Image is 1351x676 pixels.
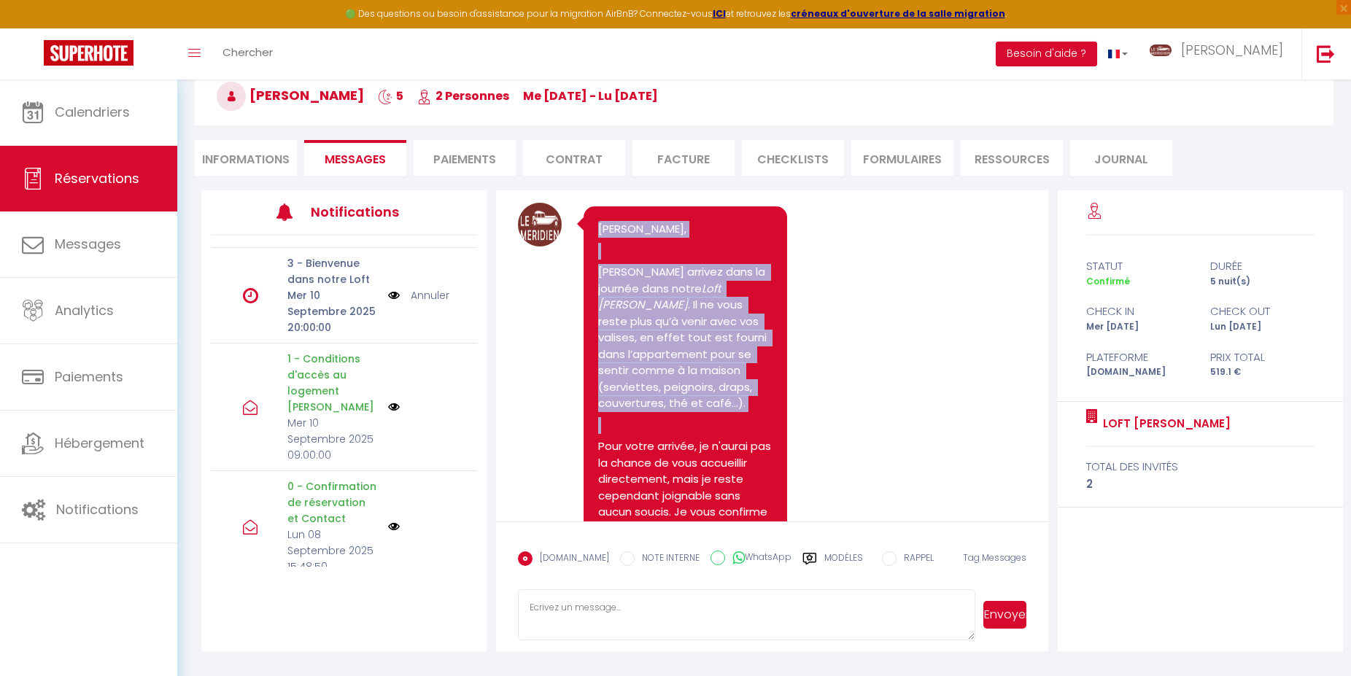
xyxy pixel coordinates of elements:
[414,140,516,176] li: Paiements
[1077,349,1201,366] div: Plateforme
[1150,44,1172,56] img: ...
[55,434,144,452] span: Hébergement
[1077,303,1201,320] div: check in
[632,140,735,176] li: Facture
[598,221,773,238] p: [PERSON_NAME],
[1086,275,1130,287] span: Confirmé
[287,478,379,527] p: 0 - Confirmation de réservation et Contact
[55,368,123,386] span: Paiements
[1200,275,1324,289] div: 5 nuit(s)
[325,151,386,168] span: Messages
[742,140,844,176] li: CHECKLISTS
[55,169,139,187] span: Réservations
[55,103,130,121] span: Calendriers
[12,6,55,50] button: Ouvrir le widget de chat LiveChat
[523,140,625,176] li: Contrat
[311,195,422,228] h3: Notifications
[55,301,114,319] span: Analytics
[824,551,863,577] label: Modèles
[1200,320,1324,334] div: Lun [DATE]
[996,42,1097,66] button: Besoin d'aide ?
[897,551,934,567] label: RAPPEL
[963,551,1026,564] span: Tag Messages
[1200,349,1324,366] div: Prix total
[598,264,773,412] p: [PERSON_NAME] arrivez dans la journée dans notre . Il ne vous reste plus qu’à venir avec vos vali...
[1077,320,1201,334] div: Mer [DATE]
[1200,365,1324,379] div: 519.1 €
[56,500,139,518] span: Notifications
[287,287,379,335] p: Mer 10 Septembre 2025 20:00:00
[1200,303,1324,320] div: check out
[287,527,379,575] p: Lun 08 Septembre 2025 15:48:50
[1317,44,1335,63] img: logout
[983,601,1026,629] button: Envoyer
[388,287,400,303] img: NO IMAGE
[1098,415,1231,432] a: Loft [PERSON_NAME]
[635,551,700,567] label: NOTE INTERNE
[417,88,509,104] span: 2 Personnes
[378,88,403,104] span: 5
[287,351,379,415] p: 1 - Conditions d'accès au logement [PERSON_NAME]
[287,415,379,463] p: Mer 10 Septembre 2025 09:00:00
[1077,257,1201,275] div: statut
[518,203,562,246] img: 17192572826434.png
[523,88,658,104] span: me [DATE] - lu [DATE]
[1200,257,1324,275] div: durée
[1139,28,1301,79] a: ... [PERSON_NAME]
[217,86,364,104] span: [PERSON_NAME]
[791,7,1005,20] a: créneaux d'ouverture de la salle migration
[725,551,791,567] label: WhatsApp
[851,140,953,176] li: FORMULAIRES
[533,551,609,567] label: [DOMAIN_NAME]
[598,281,724,313] em: Loft [PERSON_NAME]
[1070,140,1172,176] li: Journal
[598,438,773,570] p: Pour votre arrivée, je n'aurai pas la chance de vous accueillir directement, mais je reste cepend...
[212,28,284,79] a: Chercher
[287,255,379,287] p: 3 - Bienvenue dans notre Loft
[1086,458,1315,475] div: total des invités
[713,7,726,20] a: ICI
[388,521,400,532] img: NO IMAGE
[55,235,121,253] span: Messages
[584,179,755,191] span: Lun 08 Septembre 2025 15:48:52 - mail
[222,44,273,60] span: Chercher
[388,401,400,413] img: NO IMAGE
[1086,475,1315,493] div: 2
[1181,41,1283,59] span: [PERSON_NAME]
[961,140,1063,176] li: Ressources
[44,40,133,66] img: Super Booking
[1077,365,1201,379] div: [DOMAIN_NAME]
[411,287,449,303] a: Annuler
[195,140,297,176] li: Informations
